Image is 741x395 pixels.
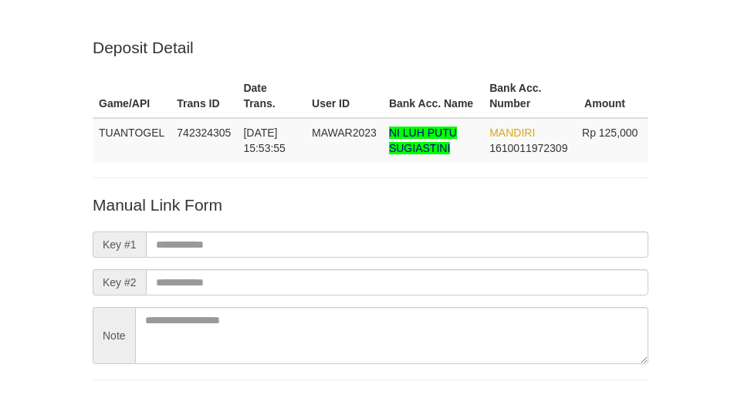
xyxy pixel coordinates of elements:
[576,74,648,118] th: Amount
[93,74,171,118] th: Game/API
[489,142,567,154] span: Copy 1610011972309 to clipboard
[93,194,648,216] p: Manual Link Form
[93,231,146,258] span: Key #1
[93,307,135,364] span: Note
[171,74,237,118] th: Trans ID
[93,36,648,59] p: Deposit Detail
[171,118,237,162] td: 742324305
[483,74,576,118] th: Bank Acc. Number
[582,127,638,139] span: Rp 125,000
[93,118,171,162] td: TUANTOGEL
[306,74,383,118] th: User ID
[389,127,457,154] span: Nama rekening >18 huruf, harap diedit
[243,127,286,154] span: [DATE] 15:53:55
[489,127,535,139] span: MANDIRI
[312,127,377,139] span: MAWAR2023
[93,269,146,295] span: Key #2
[383,74,483,118] th: Bank Acc. Name
[237,74,306,118] th: Date Trans.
